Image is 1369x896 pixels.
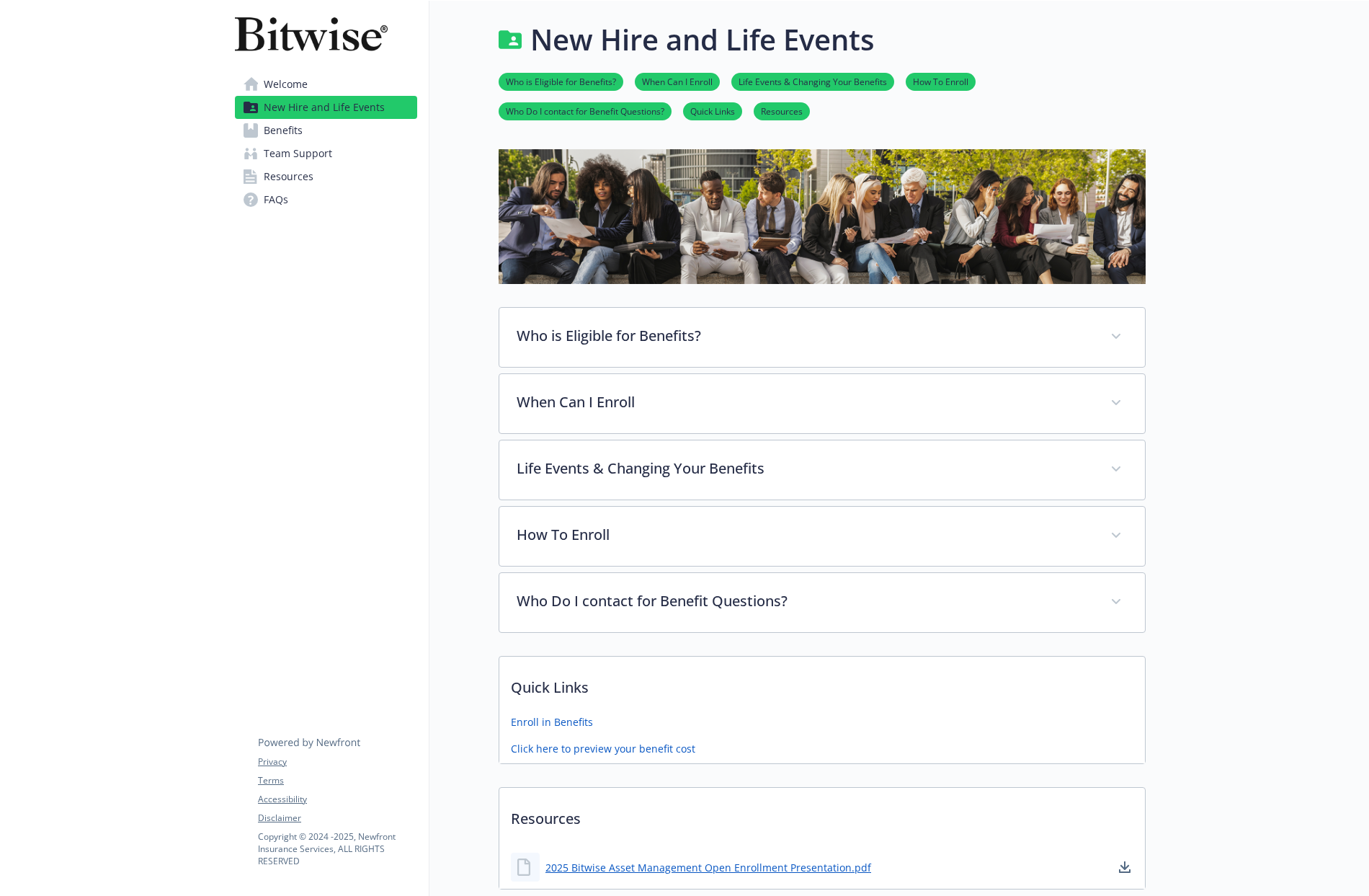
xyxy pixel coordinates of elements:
[499,308,1145,367] div: Who is Eligible for Benefits?
[499,104,672,117] a: Who Do I contact for Benefit Questions?
[683,104,742,117] a: Quick Links
[511,714,593,729] a: Enroll in Benefits
[731,74,894,88] a: Life Events & Changing Your Benefits
[545,860,871,875] a: 2025 Bitwise Asset Management Open Enrollment Presentation.pdf
[264,142,332,165] span: Team Support
[235,165,417,188] a: Resources
[635,74,720,88] a: When Can I Enroll
[258,793,416,806] a: Accessibility
[264,119,303,142] span: Benefits
[235,188,417,211] a: FAQs
[264,165,313,188] span: Resources
[511,741,695,756] a: Click here to preview your benefit cost
[906,74,976,88] a: How To Enroll
[235,73,417,96] a: Welcome
[235,96,417,119] a: New Hire and Life Events
[530,18,874,61] h1: New Hire and Life Events
[264,188,288,211] span: FAQs
[235,142,417,165] a: Team Support
[258,830,416,867] p: Copyright © 2024 - 2025 , Newfront Insurance Services, ALL RIGHTS RESERVED
[258,812,416,825] a: Disclaimer
[258,774,416,787] a: Terms
[754,104,810,117] a: Resources
[499,374,1145,433] div: When Can I Enroll
[499,657,1145,710] p: Quick Links
[264,73,308,96] span: Welcome
[499,440,1145,500] div: Life Events & Changing Your Benefits
[499,788,1145,841] p: Resources
[499,74,623,88] a: Who is Eligible for Benefits?
[517,458,1093,479] p: Life Events & Changing Your Benefits
[264,96,385,119] span: New Hire and Life Events
[517,325,1093,347] p: Who is Eligible for Benefits?
[499,507,1145,566] div: How To Enroll
[499,149,1146,284] img: new hire page banner
[499,573,1145,632] div: Who Do I contact for Benefit Questions?
[1116,859,1133,876] a: download document
[517,391,1093,413] p: When Can I Enroll
[517,590,1093,612] p: Who Do I contact for Benefit Questions?
[258,755,416,768] a: Privacy
[517,524,1093,546] p: How To Enroll
[235,119,417,142] a: Benefits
